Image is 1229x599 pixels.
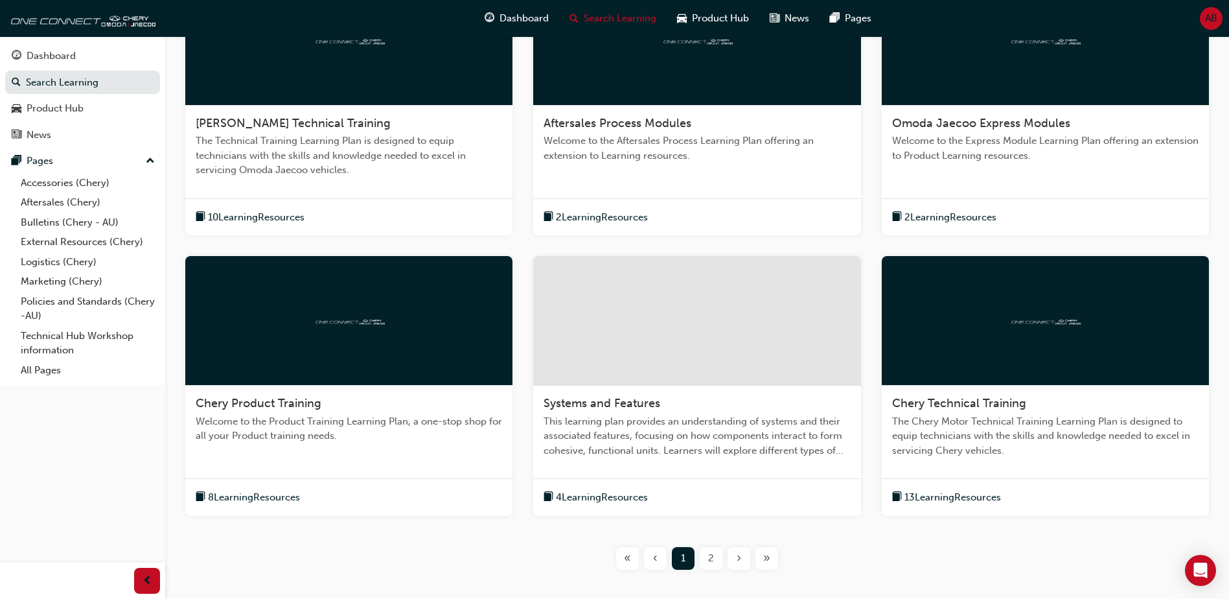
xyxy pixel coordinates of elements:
[785,11,809,26] span: News
[16,360,160,381] a: All Pages
[5,123,160,147] a: News
[27,154,53,169] div: Pages
[196,396,321,410] span: Chery Product Training
[661,34,733,46] img: oneconnect
[16,272,160,292] a: Marketing (Chery)
[641,547,669,570] button: Previous page
[677,10,687,27] span: car-icon
[12,51,21,62] span: guage-icon
[544,209,553,226] span: book-icon
[474,5,559,32] a: guage-iconDashboard
[1009,34,1081,46] img: oneconnect
[500,11,549,26] span: Dashboard
[753,547,781,570] button: Last page
[208,210,304,225] span: 10 Learning Resources
[904,210,996,225] span: 2 Learning Resources
[892,489,902,506] span: book-icon
[1185,555,1216,586] div: Open Intercom Messenger
[708,551,714,566] span: 2
[763,551,770,566] span: »
[544,489,648,506] button: book-icon4LearningResources
[544,489,553,506] span: book-icon
[692,11,749,26] span: Product Hub
[196,489,205,506] span: book-icon
[12,77,21,89] span: search-icon
[16,252,160,272] a: Logistics (Chery)
[904,490,1001,505] span: 13 Learning Resources
[12,103,21,115] span: car-icon
[185,256,512,516] a: oneconnectChery Product TrainingWelcome to the Product Training Learning Plan, a one-stop shop fo...
[556,210,648,225] span: 2 Learning Resources
[196,116,391,130] span: [PERSON_NAME] Technical Training
[196,209,304,226] button: book-icon10LearningResources
[559,5,667,32] a: search-iconSearch Learning
[584,11,656,26] span: Search Learning
[544,414,850,458] span: This learning plan provides an understanding of systems and their associated features, focusing o...
[16,213,160,233] a: Bulletins (Chery - AU)
[667,5,759,32] a: car-iconProduct Hub
[16,173,160,193] a: Accessories (Chery)
[485,10,494,27] span: guage-icon
[725,547,753,570] button: Next page
[770,10,779,27] span: news-icon
[892,489,1001,506] button: book-icon13LearningResources
[1200,7,1223,30] button: AB
[16,193,160,213] a: Aftersales (Chery)
[314,314,385,327] img: oneconnect
[27,101,84,116] div: Product Hub
[892,396,1026,410] span: Chery Technical Training
[5,41,160,149] button: DashboardSearch LearningProduct HubNews
[208,490,300,505] span: 8 Learning Resources
[544,209,648,226] button: book-icon2LearningResources
[196,209,205,226] span: book-icon
[544,396,660,410] span: Systems and Features
[892,414,1199,458] span: The Chery Motor Technical Training Learning Plan is designed to equip technicians with the skills...
[5,44,160,68] a: Dashboard
[314,34,385,46] img: oneconnect
[6,5,155,31] img: oneconnect
[624,551,631,566] span: «
[820,5,882,32] a: pages-iconPages
[830,10,840,27] span: pages-icon
[892,134,1199,163] span: Welcome to the Express Module Learning Plan offering an extension to Product Learning resources.
[737,551,741,566] span: ›
[892,209,996,226] button: book-icon2LearningResources
[16,326,160,360] a: Technical Hub Workshop information
[681,551,685,566] span: 1
[196,134,502,178] span: The Technical Training Learning Plan is designed to equip technicians with the skills and knowled...
[892,116,1070,130] span: Omoda Jaecoo Express Modules
[196,489,300,506] button: book-icon8LearningResources
[569,10,579,27] span: search-icon
[845,11,871,26] span: Pages
[5,149,160,173] button: Pages
[653,551,658,566] span: ‹
[12,156,21,167] span: pages-icon
[5,97,160,121] a: Product Hub
[1009,314,1081,327] img: oneconnect
[196,414,502,443] span: Welcome to the Product Training Learning Plan, a one-stop shop for all your Product training needs.
[146,153,155,170] span: up-icon
[1205,11,1217,26] span: AB
[12,130,21,141] span: news-icon
[669,547,697,570] button: Page 1
[5,71,160,95] a: Search Learning
[892,209,902,226] span: book-icon
[16,292,160,326] a: Policies and Standards (Chery -AU)
[882,256,1209,516] a: oneconnectChery Technical TrainingThe Chery Motor Technical Training Learning Plan is designed to...
[697,547,725,570] button: Page 2
[143,573,152,589] span: prev-icon
[759,5,820,32] a: news-iconNews
[27,49,76,64] div: Dashboard
[533,256,860,516] a: Systems and FeaturesThis learning plan provides an understanding of systems and their associated ...
[556,490,648,505] span: 4 Learning Resources
[544,116,691,130] span: Aftersales Process Modules
[544,134,850,163] span: Welcome to the Aftersales Process Learning Plan offering an extension to Learning resources.
[27,128,51,143] div: News
[16,232,160,252] a: External Resources (Chery)
[614,547,641,570] button: First page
